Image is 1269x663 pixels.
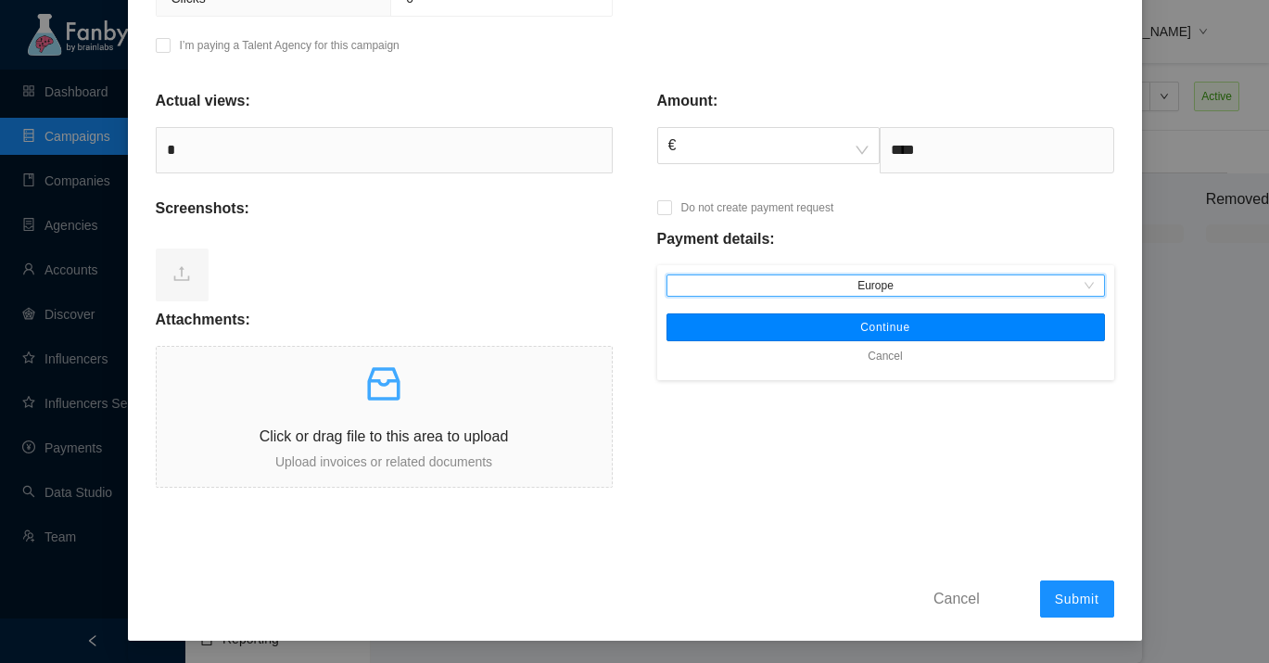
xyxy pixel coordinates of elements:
[362,362,406,406] span: inbox
[1055,592,1099,606] span: Submit
[657,90,718,112] p: Amount:
[668,128,869,163] span: €
[666,313,1105,341] button: Continue
[157,452,612,472] p: Upload invoices or related documents
[674,275,1098,296] span: Europe
[156,198,249,220] p: Screenshots:
[1040,580,1114,618] button: Submit
[657,228,775,250] p: Payment details:
[172,264,191,283] span: upload
[157,347,612,487] span: inboxClick or drag file to this area to uploadUpload invoices or related documents
[157,425,612,448] p: Click or drag file to this area to upload
[156,90,250,112] p: Actual views:
[920,583,994,613] button: Cancel
[681,198,834,217] p: Do not create payment request
[860,320,910,335] span: Continue
[854,341,916,371] button: Cancel
[180,36,400,55] p: I’m paying a Talent Agency for this campaign
[868,347,902,365] span: Cancel
[933,587,980,610] span: Cancel
[156,309,250,331] p: Attachments:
